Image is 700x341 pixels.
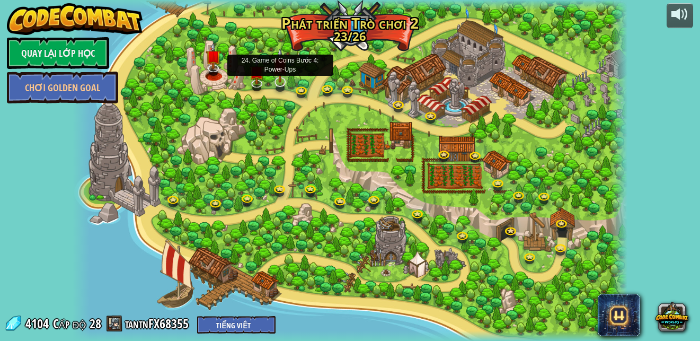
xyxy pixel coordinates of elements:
img: level-banner-unstarted.png [272,48,288,83]
span: 28 [90,315,101,332]
img: level-banner-unstarted.png [206,43,221,69]
a: Quay lại Lớp Học [7,37,109,69]
img: CodeCombat - Learn how to code by playing a game [7,3,143,35]
a: Chơi Golden Goal [7,72,118,103]
a: tantnFX68355 [125,315,192,332]
button: Tùy chỉnh âm lượng [667,3,693,28]
span: 4104 [25,315,52,332]
span: Cấp độ [53,315,86,333]
img: level-banner-unstarted.png [249,58,264,84]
